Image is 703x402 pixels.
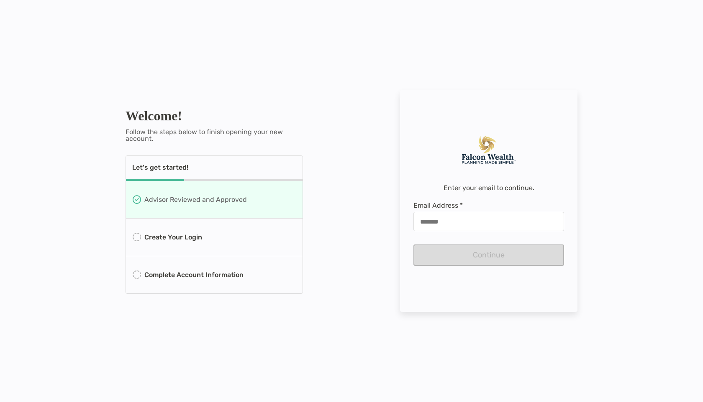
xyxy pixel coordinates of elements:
img: Company Logo [461,136,516,164]
p: Create Your Login [144,232,202,242]
p: Follow the steps below to finish opening your new account. [126,129,303,142]
p: Let's get started! [132,164,188,171]
p: Complete Account Information [144,270,244,280]
p: Advisor Reviewed and Approved [144,194,247,205]
p: Enter your email to continue. [444,185,534,191]
span: Email Address * [413,201,564,209]
input: Email Address * [414,218,564,225]
h1: Welcome! [126,108,303,124]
